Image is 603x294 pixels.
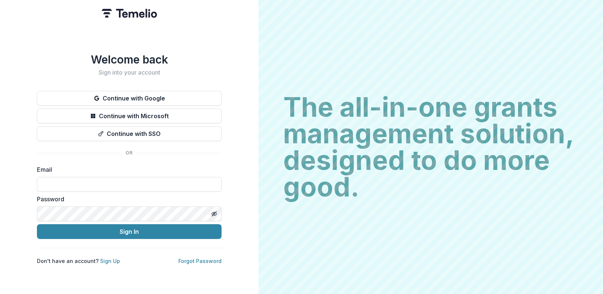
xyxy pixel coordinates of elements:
[37,53,222,66] h1: Welcome back
[37,224,222,239] button: Sign In
[37,91,222,106] button: Continue with Google
[100,258,120,264] a: Sign Up
[37,257,120,265] p: Don't have an account?
[178,258,222,264] a: Forgot Password
[102,9,157,18] img: Temelio
[37,195,217,204] label: Password
[37,69,222,76] h2: Sign into your account
[37,109,222,123] button: Continue with Microsoft
[37,126,222,141] button: Continue with SSO
[37,165,217,174] label: Email
[208,208,220,220] button: Toggle password visibility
